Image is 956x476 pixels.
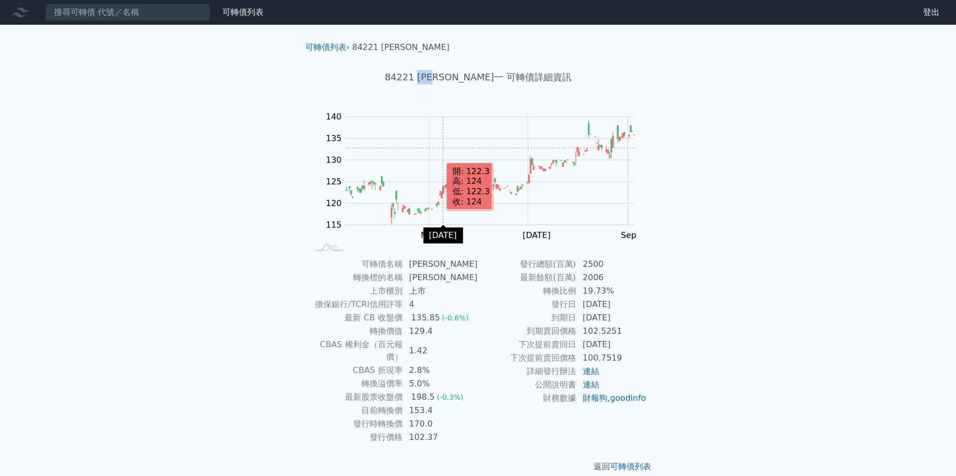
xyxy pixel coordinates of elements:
span: (-0.6%) [442,314,469,322]
td: 下次提前賣回價格 [478,351,577,365]
td: 擔保銀行/TCRI信用評等 [309,298,403,311]
td: 153.4 [403,404,478,417]
td: 4 [403,298,478,311]
td: 可轉債名稱 [309,258,403,271]
td: [PERSON_NAME] [403,271,478,284]
tspan: [DATE] [523,230,550,240]
td: 下次提前賣回日 [478,338,577,351]
a: 可轉債列表 [610,462,651,471]
tspan: May [421,230,438,240]
td: CBAS 折現率 [309,364,403,377]
a: goodinfo [610,393,646,403]
td: 2.8% [403,364,478,377]
td: 19.73% [577,284,647,298]
li: › [305,41,350,54]
td: 2500 [577,258,647,271]
td: , [577,392,647,405]
td: 發行時轉換價 [309,417,403,431]
td: 發行日 [478,298,577,311]
td: 102.37 [403,431,478,444]
a: 登出 [915,4,948,21]
td: 轉換標的名稱 [309,271,403,284]
div: 198.5 [409,391,437,403]
g: Chart [321,112,650,240]
tspan: 115 [326,220,342,230]
td: 170.0 [403,417,478,431]
tspan: 135 [326,133,342,143]
td: 最新餘額(百萬) [478,271,577,284]
td: [DATE] [577,298,647,311]
h1: 84221 [PERSON_NAME]一 可轉債詳細資訊 [297,70,659,84]
td: 目前轉換價 [309,404,403,417]
td: [DATE] [577,311,647,325]
td: 1.42 [403,338,478,364]
td: 最新 CB 收盤價 [309,311,403,325]
td: 上市櫃別 [309,284,403,298]
div: 135.85 [409,312,442,324]
td: 公開說明書 [478,378,577,392]
td: 102.5251 [577,325,647,338]
p: 返回 [297,461,659,473]
td: 轉換溢價率 [309,377,403,390]
td: 到期日 [478,311,577,325]
tspan: Sep [621,230,636,240]
td: 發行價格 [309,431,403,444]
tspan: 130 [326,155,342,165]
td: 詳細發行辦法 [478,365,577,378]
tspan: 120 [326,198,342,208]
td: 轉換價值 [309,325,403,338]
td: 發行總額(百萬) [478,258,577,271]
span: (-0.3%) [437,393,463,401]
a: 可轉債列表 [222,7,264,17]
td: 轉換比例 [478,284,577,298]
td: 129.4 [403,325,478,338]
a: 可轉債列表 [305,42,346,52]
td: 2006 [577,271,647,284]
td: CBAS 權利金（百元報價） [309,338,403,364]
td: 最新股票收盤價 [309,390,403,404]
tspan: 125 [326,177,342,186]
td: 上市 [403,284,478,298]
td: 財務數據 [478,392,577,405]
td: 100.7519 [577,351,647,365]
td: [PERSON_NAME] [403,258,478,271]
input: 搜尋可轉債 代號／名稱 [45,4,210,21]
a: 連結 [583,380,599,389]
td: 5.0% [403,377,478,390]
td: 到期賣回價格 [478,325,577,338]
li: 84221 [PERSON_NAME] [352,41,449,54]
a: 連結 [583,366,599,376]
tspan: 140 [326,112,342,122]
a: 財報狗 [583,393,607,403]
td: [DATE] [577,338,647,351]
